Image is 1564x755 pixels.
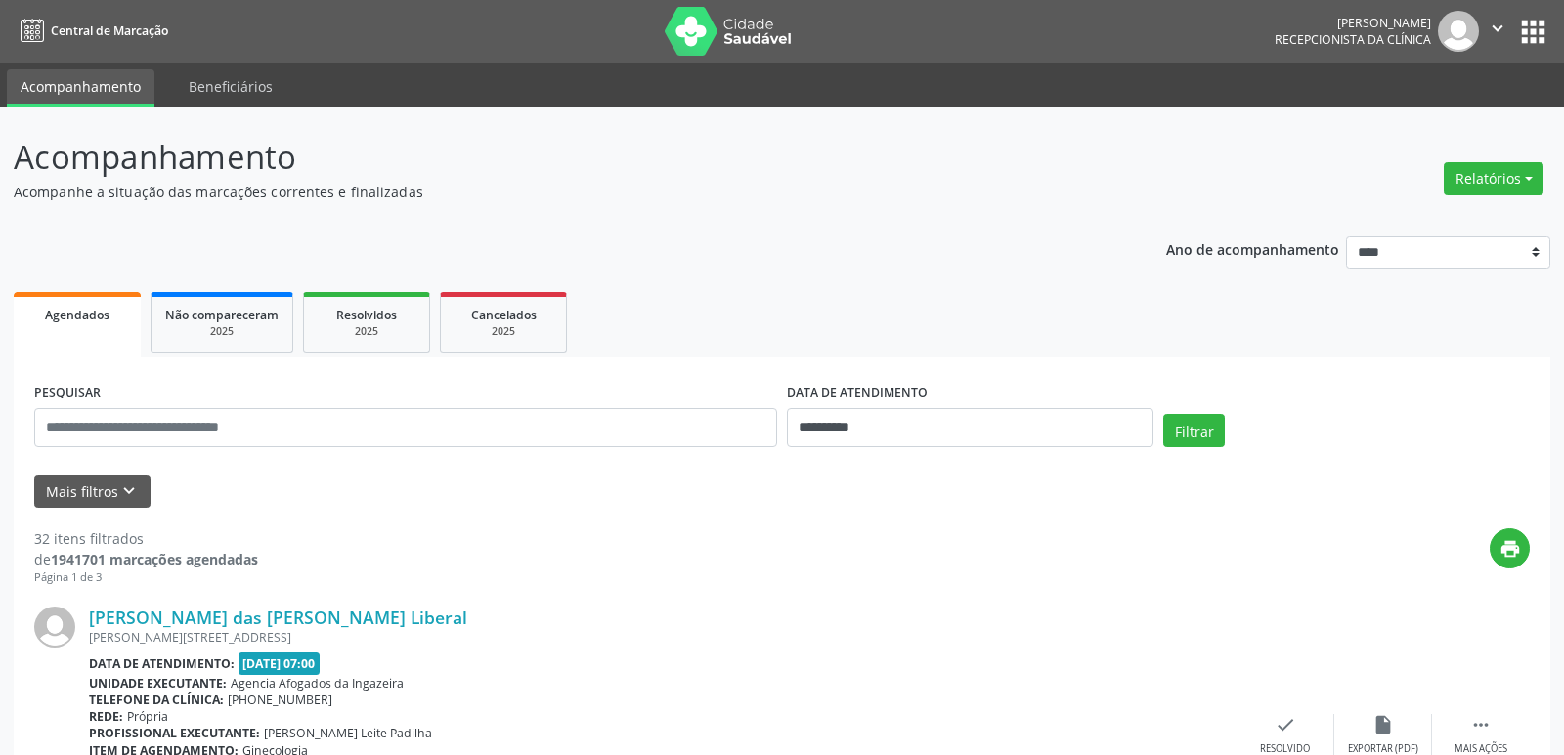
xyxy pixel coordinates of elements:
[89,725,260,741] b: Profissional executante:
[34,607,75,648] img: img
[34,475,151,509] button: Mais filtroskeyboard_arrow_down
[34,378,101,408] label: PESQUISAR
[1166,236,1339,261] p: Ano de acompanhamento
[264,725,432,741] span: [PERSON_NAME] Leite Padilha
[34,569,258,586] div: Página 1 de 3
[239,652,321,675] span: [DATE] 07:00
[127,708,168,725] span: Própria
[1479,11,1516,52] button: 
[1275,15,1431,31] div: [PERSON_NAME]
[1438,11,1479,52] img: img
[51,22,168,39] span: Central de Marcação
[228,692,332,708] span: [PHONE_NUMBER]
[1470,714,1492,735] i: 
[118,481,140,502] i: keyboard_arrow_down
[1163,414,1225,447] button: Filtrar
[231,675,404,692] span: Agencia Afogados da Ingazeira
[34,528,258,549] div: 32 itens filtrados
[1516,15,1550,49] button: apps
[34,549,258,569] div: de
[165,307,279,323] span: Não compareceram
[89,629,1237,646] div: [PERSON_NAME][STREET_ADDRESS]
[1275,31,1431,48] span: Recepcionista da clínica
[7,69,154,107] a: Acompanhamento
[1275,714,1296,735] i: check
[318,324,415,339] div: 2025
[45,307,109,323] span: Agendados
[51,550,258,568] strong: 1941701 marcações agendadas
[14,133,1089,182] p: Acompanhamento
[471,307,537,323] span: Cancelados
[89,655,235,672] b: Data de atendimento:
[14,182,1089,202] p: Acompanhe a situação das marcações correntes e finalizadas
[89,675,227,692] b: Unidade executante:
[1499,538,1521,560] i: print
[89,692,224,708] b: Telefone da clínica:
[1372,714,1394,735] i: insert_drive_file
[1490,528,1530,568] button: print
[14,15,168,47] a: Central de Marcação
[336,307,397,323] span: Resolvidos
[455,324,552,339] div: 2025
[175,69,286,104] a: Beneficiários
[89,607,467,628] a: [PERSON_NAME] das [PERSON_NAME] Liberal
[1487,18,1508,39] i: 
[1444,162,1543,195] button: Relatórios
[89,708,123,725] b: Rede:
[165,324,279,339] div: 2025
[787,378,928,408] label: DATA DE ATENDIMENTO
